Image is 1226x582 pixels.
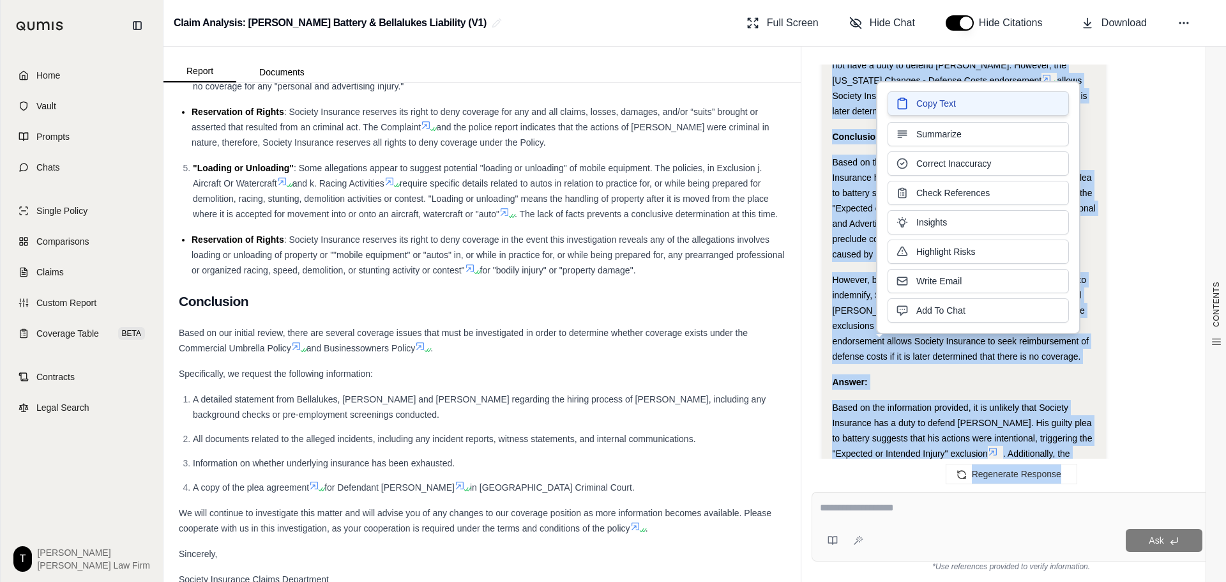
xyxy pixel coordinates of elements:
span: Hide Citations [979,15,1050,31]
span: Claims [36,266,64,279]
span: CONTENTS [1211,282,1222,327]
span: Reservation of Rights [192,234,284,245]
button: Report [163,61,236,82]
button: Add To Chat [888,298,1069,323]
span: : Some allegations appear to suggest potential "loading or unloading" of mobile equipment. The po... [193,163,762,188]
span: Summarize [916,128,962,141]
a: Custom Report [8,289,155,317]
span: Specifically, we request the following information: [179,369,373,379]
span: Prompts [36,130,70,143]
span: Comparisons [36,235,89,248]
span: We will continue to investigate this matter and will advise you of any changes to our coverage po... [179,508,771,533]
a: Prompts [8,123,155,151]
button: Write Email [888,269,1069,293]
span: . As [PERSON_NAME] pleaded guilty to a criminal act, there is no coverage for any "personal and a... [193,66,773,91]
span: Sincerely, [179,549,217,559]
a: Chats [8,153,155,181]
a: Coverage TableBETA [8,319,155,348]
span: Copy Text [916,97,956,110]
a: Claims [8,258,155,286]
span: : Society Insurance reserves its right to deny coverage in the event this investigation reveals a... [192,234,784,275]
span: Full Screen [767,15,819,31]
span: and Businessowners Policy [306,343,415,353]
span: for "bodily injury" or "property damage". [480,265,636,275]
span: Based on the information provided, it is unlikely that Society Insurance has a duty to defend [PE... [832,157,1095,259]
span: : Society Insurance reserves its right to deny coverage for any and all claims, losses, damages, ... [192,107,758,132]
span: in [GEOGRAPHIC_DATA] Criminal Court. [470,482,635,493]
button: Insights [888,210,1069,234]
button: Hide Chat [844,10,920,36]
span: . [430,343,433,353]
span: Correct Inaccuracy [916,157,991,170]
a: Legal Search [8,394,155,422]
span: Check References [916,187,990,199]
button: Check References [888,181,1069,205]
button: Documents [236,62,328,82]
span: and the police report indicates that the actions of [PERSON_NAME] were criminal in nature, theref... [192,122,769,148]
button: Full Screen [741,10,824,36]
span: Legal Search [36,401,89,414]
span: Single Policy [36,204,87,217]
span: Custom Report [36,296,96,309]
span: [PERSON_NAME] [37,546,150,559]
span: Add To Chat [916,304,965,317]
button: Ask [1126,529,1202,552]
span: Regenerate Response [972,469,1061,479]
button: Download [1076,10,1152,36]
span: . [646,523,648,533]
button: Collapse sidebar [127,15,148,36]
span: . Additionally, the "Personal and Advertising Injury Exclusion for Criminal Acts" [832,448,1070,474]
span: However, because the duty to defend is broader than the duty to indemnify, Society Insurance may ... [832,275,1089,362]
span: Coverage Table [36,327,99,340]
span: Download [1101,15,1147,31]
span: Hide Chat [870,15,915,31]
button: Regenerate Response [946,464,1077,484]
a: Contracts [8,363,155,391]
h2: Claim Analysis: [PERSON_NAME] Battery & Bellalukes Liability (V1) [174,11,487,34]
span: Contracts [36,371,75,383]
span: and k. Racing Activities [292,178,384,188]
span: [PERSON_NAME] Law Firm [37,559,150,572]
span: Reservation of Rights [192,107,284,117]
strong: Conclusion: [832,132,884,142]
a: Comparisons [8,227,155,256]
span: Write Email [916,275,962,287]
button: Summarize [888,122,1069,146]
a: Home [8,61,155,89]
span: All documents related to the alleged incidents, including any incident reports, witness statement... [193,434,696,444]
span: A copy of the plea agreement [193,482,309,493]
span: If either of these exclusions applies, Society Insurance would likely not have a duty to defend [... [832,45,1095,86]
span: Insights [916,216,947,229]
h2: Conclusion [179,288,785,315]
span: . The lack of facts prevents a conclusive determination at this time. [515,209,778,219]
span: Chats [36,161,60,174]
span: Ask [1149,535,1163,546]
span: Highlight Risks [916,245,976,258]
span: for Defendant [PERSON_NAME] [324,482,455,493]
span: BETA [118,327,145,340]
div: T [13,546,32,572]
span: Based on our initial review, there are several coverage issues that must be investigated in order... [179,328,748,353]
span: allows Society Insurance to seek reimbursement of defense costs if it is later determined that th... [832,75,1087,116]
button: Highlight Risks [888,240,1069,264]
a: Single Policy [8,197,155,225]
a: Vault [8,92,155,120]
img: Qumis Logo [16,21,64,31]
span: Home [36,69,60,82]
button: Copy Text [888,91,1069,116]
div: *Use references provided to verify information. [812,562,1211,572]
span: Vault [36,100,56,112]
span: Information on whether underlying insurance has been exhausted. [193,458,455,468]
span: require specific details related to autos in relation to practice for, or while being prepared fo... [193,178,769,219]
span: Based on the information provided, it is unlikely that Society Insurance has a duty to defend [PE... [832,402,1092,459]
span: A detailed statement from Bellalukes, [PERSON_NAME] and [PERSON_NAME] regarding the hiring proces... [193,394,766,420]
span: "Loading or Unloading" [193,163,294,173]
button: Correct Inaccuracy [888,151,1069,176]
strong: Answer: [832,377,867,387]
